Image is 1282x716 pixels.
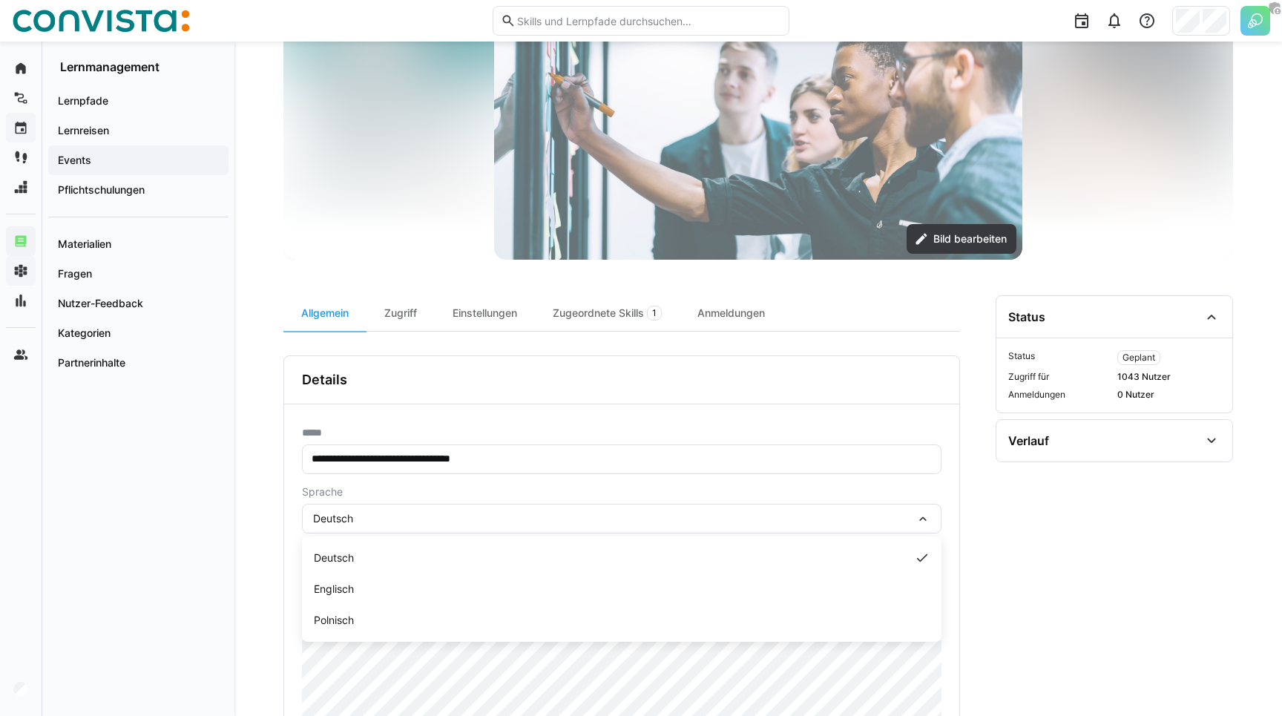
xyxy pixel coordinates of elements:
[314,582,354,597] span: Englisch
[516,14,781,27] input: Skills und Lernpfade durchsuchen…
[907,224,1016,254] button: Bild bearbeiten
[535,295,680,331] div: Zugeordnete Skills
[1008,309,1045,324] div: Status
[313,511,353,526] span: Deutsch
[1117,371,1220,383] span: 1043 Nutzer
[652,307,657,319] span: 1
[314,613,354,628] span: Polnisch
[931,231,1009,246] span: Bild bearbeiten
[1008,371,1111,383] span: Zugriff für
[1008,350,1111,365] span: Status
[1008,433,1049,448] div: Verlauf
[366,295,435,331] div: Zugriff
[314,551,354,565] span: Deutsch
[435,295,535,331] div: Einstellungen
[1008,389,1111,401] span: Anmeldungen
[1117,389,1220,401] span: 0 Nutzer
[302,486,343,498] span: Sprache
[283,295,366,331] div: Allgemein
[680,295,783,331] div: Anmeldungen
[302,372,347,388] h3: Details
[1122,352,1155,364] span: Geplant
